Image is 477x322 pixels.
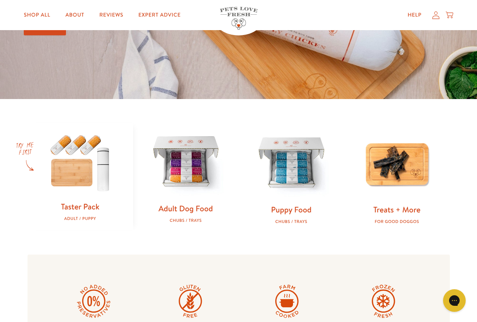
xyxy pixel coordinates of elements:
a: Puppy Food [271,204,311,215]
a: Expert Advice [132,8,187,23]
a: Taster Pack [61,201,99,212]
div: For good doggos [356,219,438,224]
div: Chubs / Trays [251,219,332,224]
a: About [59,8,90,23]
div: Chubs / Trays [145,218,227,223]
a: Treats + More [373,204,420,215]
a: Shop All [18,8,56,23]
a: Adult Dog Food [158,203,213,214]
img: Pets Love Fresh [220,7,258,30]
div: Adult / Puppy [40,216,121,221]
iframe: Gorgias live chat messenger [439,287,469,314]
a: Help [402,8,428,23]
a: Reviews [94,8,129,23]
